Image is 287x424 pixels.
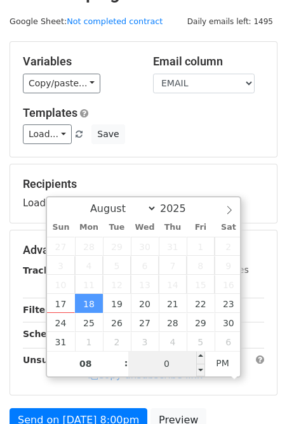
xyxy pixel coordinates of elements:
[159,332,187,351] span: September 4, 2025
[23,265,65,275] strong: Tracking
[23,177,264,210] div: Loading...
[215,294,243,313] span: August 23, 2025
[47,332,75,351] span: August 31, 2025
[103,256,131,275] span: August 5, 2025
[47,223,75,232] span: Sun
[131,294,159,313] span: August 20, 2025
[103,294,131,313] span: August 19, 2025
[23,305,55,315] strong: Filters
[23,177,264,191] h5: Recipients
[103,313,131,332] span: August 26, 2025
[23,106,77,119] a: Templates
[199,263,248,277] label: UTM Codes
[47,256,75,275] span: August 3, 2025
[159,275,187,294] span: August 14, 2025
[47,237,75,256] span: July 27, 2025
[131,237,159,256] span: July 30, 2025
[23,74,100,93] a: Copy/paste...
[75,294,103,313] span: August 18, 2025
[75,275,103,294] span: August 11, 2025
[215,332,243,351] span: September 6, 2025
[187,332,215,351] span: September 5, 2025
[23,124,72,144] a: Load...
[159,237,187,256] span: July 31, 2025
[75,237,103,256] span: July 28, 2025
[187,256,215,275] span: August 8, 2025
[159,223,187,232] span: Thu
[128,351,206,376] input: Minute
[88,369,203,381] a: Copy unsubscribe link
[103,332,131,351] span: September 2, 2025
[47,351,124,376] input: Hour
[187,313,215,332] span: August 29, 2025
[157,202,203,215] input: Year
[131,332,159,351] span: September 3, 2025
[187,294,215,313] span: August 22, 2025
[23,55,134,69] h5: Variables
[187,237,215,256] span: August 1, 2025
[205,350,240,376] span: Click to toggle
[131,223,159,232] span: Wed
[159,256,187,275] span: August 7, 2025
[75,223,103,232] span: Mon
[23,329,69,339] strong: Schedule
[47,275,75,294] span: August 10, 2025
[67,17,163,26] a: Not completed contract
[75,256,103,275] span: August 4, 2025
[187,275,215,294] span: August 15, 2025
[159,313,187,332] span: August 28, 2025
[215,275,243,294] span: August 16, 2025
[215,237,243,256] span: August 2, 2025
[215,256,243,275] span: August 9, 2025
[23,243,264,257] h5: Advanced
[131,256,159,275] span: August 6, 2025
[183,15,277,29] span: Daily emails left: 1495
[215,223,243,232] span: Sat
[224,363,287,424] iframe: Chat Widget
[47,313,75,332] span: August 24, 2025
[47,294,75,313] span: August 17, 2025
[131,275,159,294] span: August 13, 2025
[183,17,277,26] a: Daily emails left: 1495
[187,223,215,232] span: Fri
[153,55,264,69] h5: Email column
[23,355,85,365] strong: Unsubscribe
[91,124,124,144] button: Save
[75,313,103,332] span: August 25, 2025
[103,275,131,294] span: August 12, 2025
[103,223,131,232] span: Tue
[131,313,159,332] span: August 27, 2025
[124,350,128,376] span: :
[215,313,243,332] span: August 30, 2025
[159,294,187,313] span: August 21, 2025
[103,237,131,256] span: July 29, 2025
[75,332,103,351] span: September 1, 2025
[10,17,163,26] small: Google Sheet:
